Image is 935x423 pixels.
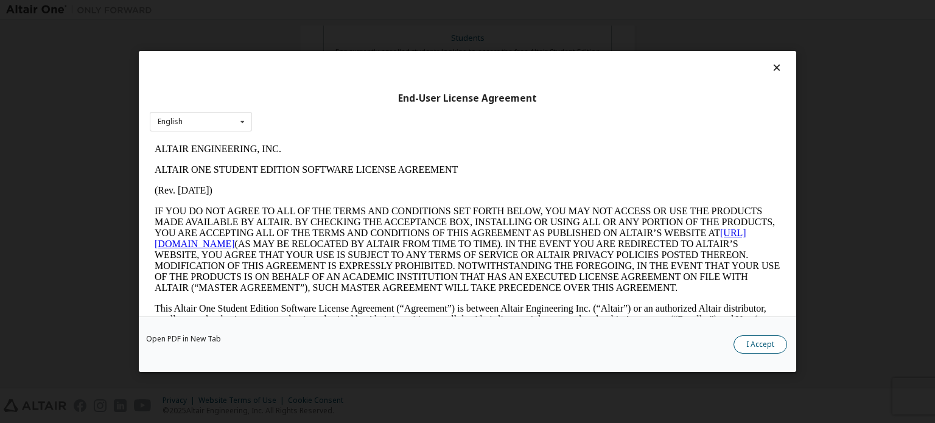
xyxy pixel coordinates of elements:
[5,46,631,57] p: (Rev. [DATE])
[158,118,183,125] div: English
[5,89,597,110] a: [URL][DOMAIN_NAME]
[5,5,631,16] p: ALTAIR ENGINEERING, INC.
[734,335,787,354] button: I Accept
[150,93,785,105] div: End-User License Agreement
[146,335,221,343] a: Open PDF in New Tab
[5,26,631,37] p: ALTAIR ONE STUDENT EDITION SOFTWARE LICENSE AGREEMENT
[5,164,631,208] p: This Altair One Student Edition Software License Agreement (“Agreement”) is between Altair Engine...
[5,67,631,155] p: IF YOU DO NOT AGREE TO ALL OF THE TERMS AND CONDITIONS SET FORTH BELOW, YOU MAY NOT ACCESS OR USE...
